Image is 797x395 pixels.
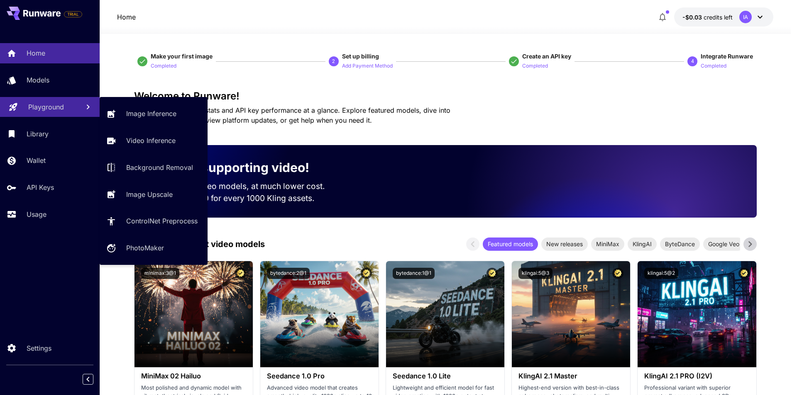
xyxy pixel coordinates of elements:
span: KlingAI [628,240,657,248]
p: Image Inference [126,109,176,119]
p: Completed [151,62,176,70]
button: bytedance:2@1 [267,268,310,279]
p: Usage [27,209,46,219]
h3: KlingAI 2.1 Master [518,372,623,380]
button: Certified Model – Vetted for best performance and includes a commercial license. [487,268,498,279]
span: Make your first image [151,53,213,60]
h3: MiniMax 02 Hailuo [141,372,246,380]
img: alt [638,261,756,367]
p: 2 [332,58,335,65]
button: bytedance:1@1 [393,268,435,279]
button: Certified Model – Vetted for best performance and includes a commercial license. [361,268,372,279]
h3: KlingAI 2.1 PRO (I2V) [644,372,749,380]
button: Collapse sidebar [83,374,93,385]
span: -$0.03 [682,14,704,21]
span: Set up billing [342,53,379,60]
p: Home [27,48,45,58]
nav: breadcrumb [117,12,136,22]
span: Check out your usage stats and API key performance at a glance. Explore featured models, dive int... [134,106,450,124]
a: Video Inference [100,131,208,151]
a: PhotoMaker [100,238,208,258]
img: alt [134,261,253,367]
div: IA [739,11,752,23]
button: Certified Model – Vetted for best performance and includes a commercial license. [235,268,246,279]
span: MiniMax [591,240,624,248]
p: Settings [27,343,51,353]
p: 4 [691,58,694,65]
button: -$0.0254 [674,7,773,27]
h3: Seedance 1.0 Pro [267,372,372,380]
img: alt [386,261,504,367]
div: Collapse sidebar [89,372,100,387]
span: Integrate Runware [701,53,753,60]
button: klingai:5@2 [644,268,678,279]
span: New releases [541,240,588,248]
a: Background Removal [100,158,208,178]
h3: Welcome to Runware! [134,90,757,102]
p: Run the best video models, at much lower cost. [147,180,341,192]
p: PhotoMaker [126,243,164,253]
span: Create an API key [522,53,571,60]
span: ByteDance [660,240,700,248]
span: Add your payment card to enable full platform functionality. [64,9,82,19]
p: Wallet [27,155,46,165]
span: Featured models [483,240,538,248]
button: klingai:5@3 [518,268,553,279]
p: Library [27,129,49,139]
button: Certified Model – Vetted for best performance and includes a commercial license. [738,268,750,279]
button: minimax:3@1 [141,268,179,279]
img: alt [260,261,379,367]
button: Certified Model – Vetted for best performance and includes a commercial license. [612,268,623,279]
p: ControlNet Preprocess [126,216,198,226]
p: Home [117,12,136,22]
p: Image Upscale [126,189,173,199]
span: TRIAL [64,11,82,17]
p: Video Inference [126,136,176,145]
div: -$0.0254 [682,13,733,22]
p: Completed [701,62,726,70]
p: Completed [522,62,548,70]
img: alt [512,261,630,367]
p: Playground [28,102,64,112]
h3: Seedance 1.0 Lite [393,372,498,380]
p: API Keys [27,182,54,192]
a: Image Upscale [100,184,208,204]
p: Background Removal [126,162,193,172]
span: credits left [704,14,733,21]
p: Save up to $500 for every 1000 Kling assets. [147,192,341,204]
span: Google Veo [703,240,744,248]
a: Image Inference [100,104,208,124]
a: ControlNet Preprocess [100,211,208,231]
p: Now supporting video! [171,158,309,177]
p: Add Payment Method [342,62,393,70]
p: Models [27,75,49,85]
